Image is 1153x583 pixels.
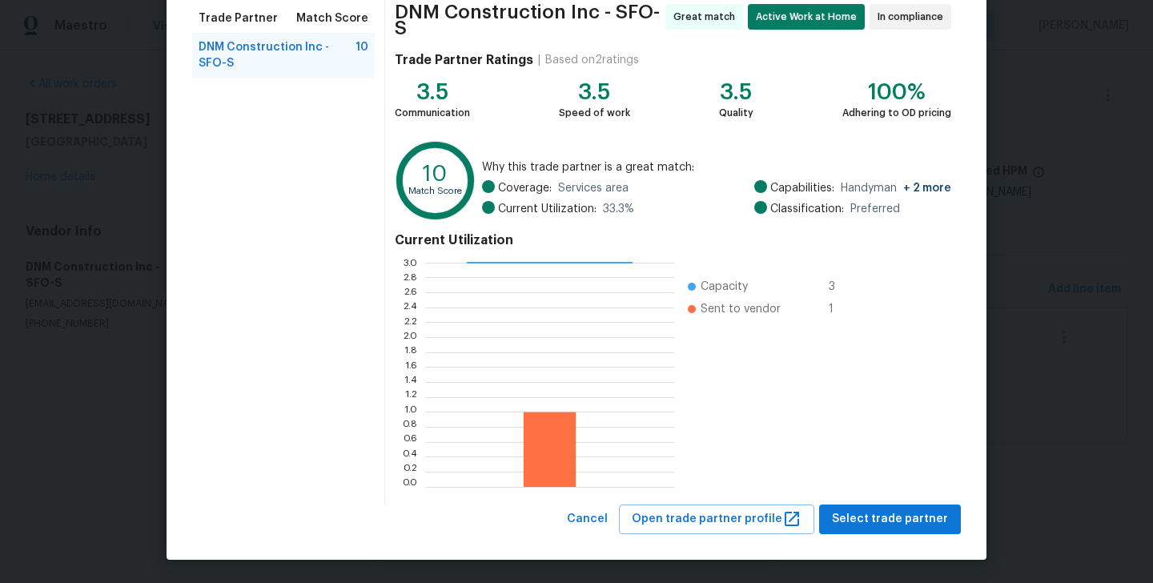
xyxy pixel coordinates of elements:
span: 1 [829,301,854,317]
text: 0.2 [403,467,417,476]
span: 3 [829,279,854,295]
div: Quality [719,105,753,121]
text: 2.6 [404,287,417,297]
text: 1.2 [405,392,417,402]
text: 0.4 [402,452,417,461]
span: Capabilities: [770,180,834,196]
span: Sent to vendor [701,301,781,317]
button: Open trade partner profile [619,505,814,534]
div: 3.5 [559,84,630,100]
div: Based on 2 ratings [545,52,639,68]
span: Coverage: [498,180,552,196]
text: 2.8 [403,272,417,282]
span: Why this trade partner is a great match: [482,159,951,175]
div: | [533,52,545,68]
span: DNM Construction Inc - SFO-S [199,39,356,71]
span: + 2 more [903,183,951,194]
span: DNM Construction Inc - SFO-S [395,4,661,36]
button: Cancel [560,505,614,534]
text: 0.8 [402,422,417,432]
text: 2.2 [404,317,417,327]
div: 100% [842,84,951,100]
text: 1.0 [404,407,417,416]
div: Communication [395,105,470,121]
span: Services area [558,180,629,196]
span: Trade Partner [199,10,278,26]
span: Select trade partner [832,509,948,529]
span: 33.3 % [603,201,634,217]
text: 2.0 [403,332,417,342]
text: 2.4 [403,303,417,312]
span: Cancel [567,509,608,529]
h4: Trade Partner Ratings [395,52,533,68]
span: Handyman [841,180,951,196]
text: 0.0 [402,482,417,492]
text: 1.6 [405,362,417,372]
text: 0.6 [403,437,417,447]
text: 3.0 [403,258,417,267]
div: 3.5 [395,84,470,100]
span: In compliance [878,9,950,25]
span: 10 [356,39,368,71]
span: Classification: [770,201,844,217]
text: 10 [423,163,448,185]
h4: Current Utilization [395,232,951,248]
span: Current Utilization: [498,201,597,217]
span: Open trade partner profile [632,509,801,529]
span: Capacity [701,279,748,295]
div: Adhering to OD pricing [842,105,951,121]
button: Select trade partner [819,505,961,534]
div: Speed of work [559,105,630,121]
span: Match Score [296,10,368,26]
span: Preferred [850,201,900,217]
text: 1.4 [404,377,417,387]
span: Active Work at Home [756,9,863,25]
text: Match Score [408,187,462,195]
text: 1.8 [404,348,417,357]
div: 3.5 [719,84,753,100]
span: Great match [673,9,741,25]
